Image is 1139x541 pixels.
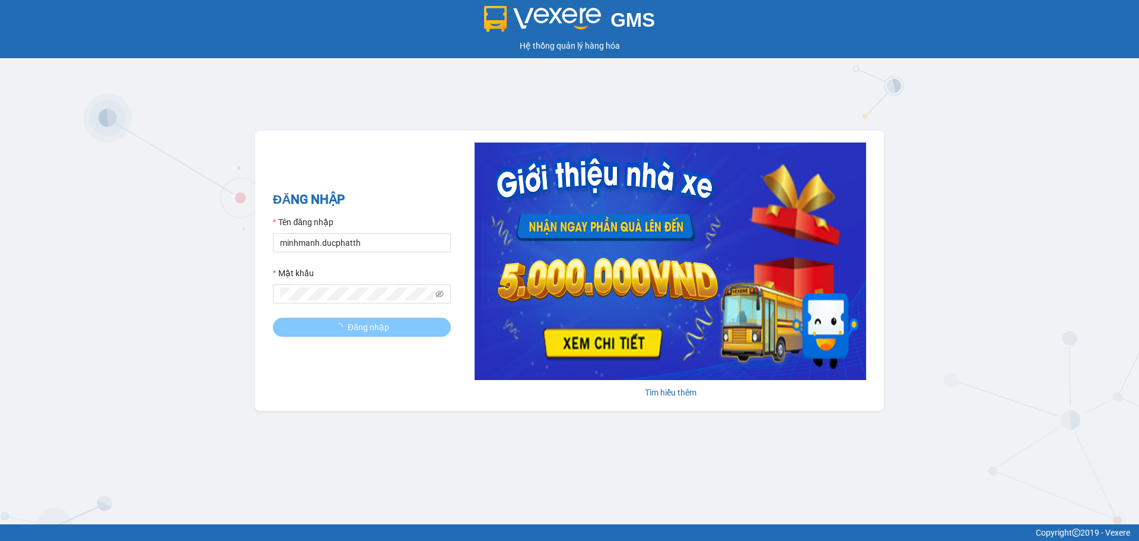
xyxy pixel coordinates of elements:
[475,386,866,399] div: Tìm hiểu thêm
[610,9,655,31] span: GMS
[3,39,1136,52] div: Hệ thống quản lý hàng hóa
[273,233,451,252] input: Tên đăng nhập
[484,18,656,27] a: GMS
[273,318,451,337] button: Đăng nhập
[273,190,451,210] h2: ĐĂNG NHẬP
[348,321,389,334] span: Đăng nhập
[335,323,348,331] span: loading
[273,216,333,229] label: Tên đăng nhập
[435,290,444,298] span: eye-invisible
[273,267,314,280] label: Mật khẩu
[280,287,433,300] input: Mật khẩu
[1072,529,1080,537] span: copyright
[475,143,866,380] img: banner-0
[484,6,602,32] img: logo 2
[9,526,1130,539] div: Copyright 2019 - Vexere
